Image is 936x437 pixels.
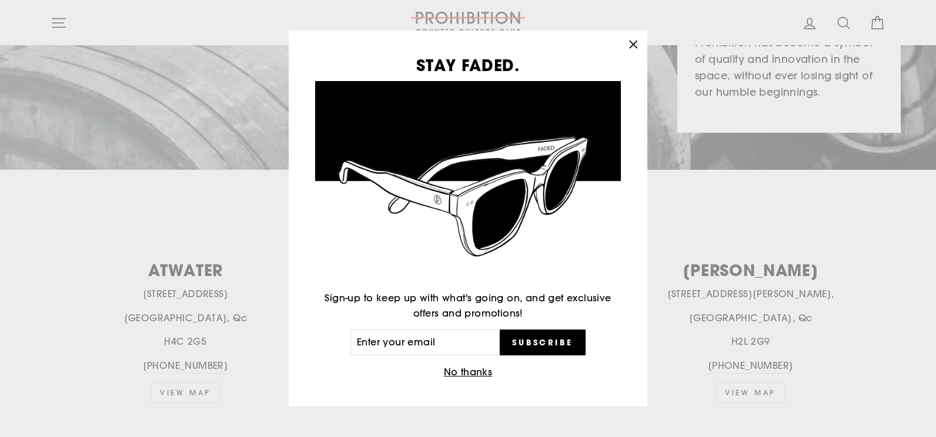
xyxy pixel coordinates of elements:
input: Enter your email [350,330,500,355]
h3: STAY FADED. [315,57,621,73]
button: No thanks [440,364,496,381]
button: Subscribe [500,330,586,355]
p: Sign-up to keep up with what's going on, and get exclusive offers and promotions! [315,291,621,321]
span: Subscribe [512,337,573,348]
